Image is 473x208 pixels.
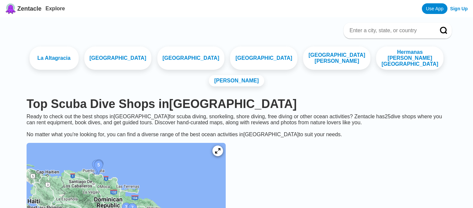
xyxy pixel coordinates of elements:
[450,6,468,11] a: Sign Up
[376,47,443,70] a: Hermanas [PERSON_NAME][GEOGRAPHIC_DATA]
[422,3,447,14] a: Use App
[5,3,16,14] img: Zentacle logo
[209,75,264,86] a: [PERSON_NAME]
[5,3,41,14] a: Zentacle logoZentacle
[27,97,446,111] h1: Top Scuba Dive Shops in [GEOGRAPHIC_DATA]
[157,47,225,70] a: [GEOGRAPHIC_DATA]
[21,114,452,138] div: Ready to check out the best shops in [GEOGRAPHIC_DATA] for scuba diving, snorkeling, shore diving...
[45,6,65,11] a: Explore
[349,27,431,34] input: Enter a city, state, or country
[230,47,297,70] a: [GEOGRAPHIC_DATA]
[303,47,370,70] a: [GEOGRAPHIC_DATA][PERSON_NAME]
[84,47,152,70] a: [GEOGRAPHIC_DATA]
[30,47,79,70] a: La Altagracia
[17,5,41,12] span: Zentacle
